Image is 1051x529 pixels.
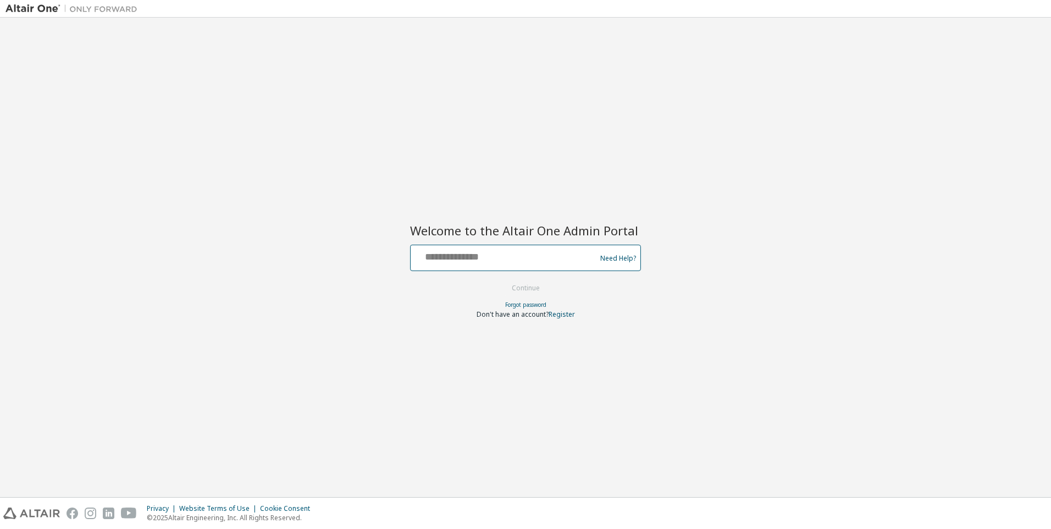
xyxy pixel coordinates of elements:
h2: Welcome to the Altair One Admin Portal [410,223,641,238]
span: Don't have an account? [477,310,549,319]
div: Website Terms of Use [179,504,260,513]
p: © 2025 Altair Engineering, Inc. All Rights Reserved. [147,513,317,522]
img: linkedin.svg [103,508,114,519]
a: Forgot password [505,301,546,308]
img: Altair One [5,3,143,14]
div: Privacy [147,504,179,513]
img: instagram.svg [85,508,96,519]
img: youtube.svg [121,508,137,519]
a: Register [549,310,575,319]
img: altair_logo.svg [3,508,60,519]
div: Cookie Consent [260,504,317,513]
img: facebook.svg [67,508,78,519]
